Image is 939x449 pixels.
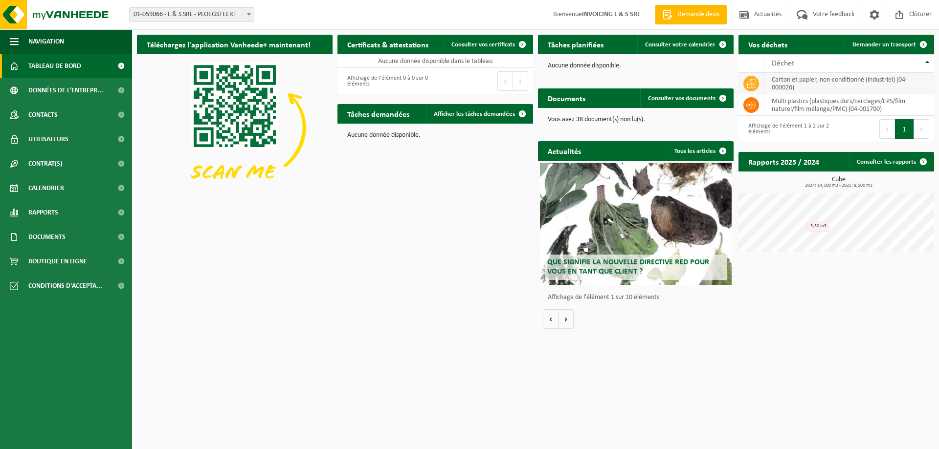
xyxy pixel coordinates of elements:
span: 01-059066 - L & S SRL - PLOEGSTEERT [130,8,254,21]
span: Que signifie la nouvelle directive RED pour vous en tant que client ? [547,258,709,276]
a: Afficher les tâches demandées [426,104,532,124]
div: Affichage de l'élément 1 à 2 sur 2 éléments [743,118,831,140]
button: Previous [879,119,895,139]
span: Afficher les tâches demandées [434,111,515,117]
h2: Certificats & attestations [337,35,438,54]
p: Aucune donnée disponible. [548,63,724,69]
a: Consulter vos documents [640,88,733,108]
h2: Téléchargez l'application Vanheede+ maintenant! [137,35,320,54]
button: Volgende [559,309,574,329]
span: 2024: 14,500 m3 - 2025: 8,500 m3 [743,183,934,188]
span: Navigation [28,29,64,54]
h2: Tâches demandées [337,104,419,123]
div: Affichage de l'élément 0 à 0 sur 0 éléments [342,70,430,92]
h3: Cube [743,176,934,188]
span: Données de l'entrepr... [28,78,103,103]
a: Consulter les rapports [849,152,933,171]
h2: Tâches planifiées [538,35,613,54]
td: carton et papier, non-conditionné (industriel) (04-000026) [764,73,934,94]
a: Tous les articles [667,141,733,161]
img: Download de VHEPlus App [137,54,333,201]
h2: Rapports 2025 / 2024 [738,152,829,171]
a: Consulter vos certificats [444,35,532,54]
h2: Vos déchets [738,35,797,54]
span: Consulter vos certificats [451,42,515,48]
div: 3,50 m3 [807,221,829,232]
span: Consulter vos documents [648,95,715,102]
h2: Documents [538,88,595,107]
td: Aucune donnée disponible dans le tableau [337,54,533,68]
span: Déchet [772,60,794,67]
p: Vous avez 38 document(s) non lu(s). [548,116,724,123]
button: 1 [895,119,914,139]
span: Contacts [28,103,58,127]
a: Demande devis [655,5,727,24]
span: 01-059066 - L & S SRL - PLOEGSTEERT [129,7,254,22]
td: multi plastics (plastiques durs/cerclages/EPS/film naturel/film mélange/PMC) (04-001700) [764,94,934,116]
span: Contrat(s) [28,151,62,176]
button: Next [513,71,528,91]
a: Consulter votre calendrier [637,35,733,54]
a: Que signifie la nouvelle directive RED pour vous en tant que client ? [540,163,732,285]
span: Demander un transport [852,42,916,48]
span: Rapports [28,200,58,225]
span: Demande devis [675,10,722,20]
span: Tableau de bord [28,54,81,78]
span: Utilisateurs [28,127,68,151]
button: Vorige [543,309,559,329]
span: Documents [28,225,66,249]
a: Demander un transport [845,35,933,54]
span: Consulter votre calendrier [645,42,715,48]
h2: Actualités [538,141,591,160]
p: Affichage de l'élément 1 sur 10 éléments [548,294,729,301]
span: Calendrier [28,176,64,200]
strong: INVOICING L & S SRL [582,11,640,18]
button: Next [914,119,929,139]
p: Aucune donnée disponible. [347,132,523,139]
span: Conditions d'accepta... [28,274,102,298]
span: Boutique en ligne [28,249,87,274]
button: Previous [497,71,513,91]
